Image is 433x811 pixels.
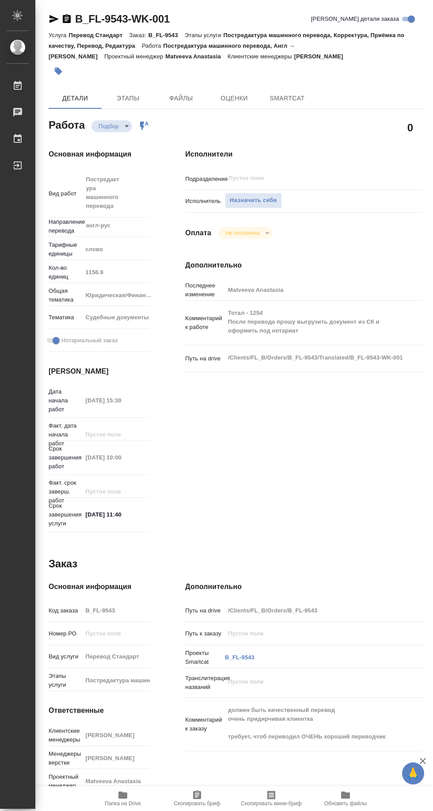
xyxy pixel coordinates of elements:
span: Файлы [160,93,202,104]
input: Пустое поле [82,752,150,765]
input: Пустое поле [82,394,150,407]
textarea: Тотал - 1254 После перевода прошу выгрузить документ из СК и оформить под нотариат [225,306,403,338]
input: Пустое поле [82,729,150,742]
button: Назначить себя [225,193,281,208]
p: Постредактура машинного перевода, Корректура, Приёмка по качеству, Перевод, Редактура [49,32,404,49]
p: Проекты Smartcat [185,649,225,666]
p: Направление перевода [49,218,82,235]
div: Подбор [218,227,273,239]
span: Этапы [107,93,149,104]
p: Проектный менеджер [104,53,165,60]
div: Судебные документы [82,310,162,325]
input: Пустое поле [225,627,403,640]
input: Пустое поле [82,627,150,640]
p: Срок завершения услуги [49,501,82,528]
h4: Оплата [185,228,211,238]
p: Комментарий к работе [185,314,225,332]
p: Вид работ [49,189,82,198]
h4: Исполнители [185,149,423,160]
p: Последнее изменение [185,281,225,299]
div: Подбор [91,120,132,132]
p: Этапы услуги [185,32,224,38]
input: Пустое поле [82,451,150,464]
p: Комментарий к заказу [185,715,225,733]
span: Скопировать бриф [174,800,220,807]
p: Факт. срок заверш. работ [49,478,82,505]
span: Оценки [213,93,255,104]
h2: Работа [49,116,85,132]
p: Исполнитель [185,197,225,206]
input: Пустое поле [82,428,150,441]
a: B_FL-9543 [225,654,254,661]
span: [PERSON_NAME] детали заказа [311,15,399,23]
button: Скопировать бриф [160,786,234,811]
button: Обновить файлы [308,786,383,811]
button: Скопировать ссылку для ЯМессенджера [49,14,59,24]
div: Юридическая/Финансовая [82,288,162,303]
h4: Основная информация [49,149,150,160]
p: Кол-во единиц [49,264,82,281]
span: Детали [54,93,96,104]
textarea: должен быть качественный перевод очень придирчивая клиентка требует, чтоб переводил ОЧЕНЬ хороший... [225,703,403,744]
p: Менеджеры верстки [49,750,82,767]
span: Папка на Drive [105,800,141,807]
textarea: /Clients/FL_B/Orders/B_FL-9543/Translated/B_FL-9543-WK-001 [225,350,403,365]
span: Назначить себя [230,195,277,206]
p: Услуга [49,32,68,38]
p: Путь к заказу [185,629,225,638]
p: Факт. дата начала работ [49,421,82,448]
p: Заказ: [129,32,148,38]
button: Не оплачена [223,229,262,237]
input: Пустое поле [82,266,150,279]
h2: Заказ [49,557,77,571]
h2: 0 [407,120,413,135]
p: Тарифные единицы [49,241,82,258]
p: Проектный менеджер [49,773,82,790]
p: Постредактура машинного перевода, Англ → [PERSON_NAME] [49,42,295,60]
p: Клиентские менеджеры [49,727,82,744]
h4: Дополнительно [185,581,423,592]
input: Пустое поле [82,650,150,663]
h4: Дополнительно [185,260,423,271]
p: Дата начала работ [49,387,82,414]
h4: Ответственные [49,705,150,716]
button: Скопировать ссылку [61,14,72,24]
p: Перевод Стандарт [68,32,129,38]
span: 🙏 [406,764,421,783]
p: Общая тематика [49,287,82,304]
p: B_FL-9543 [148,32,185,38]
a: B_FL-9543-WK-001 [75,13,170,25]
p: Этапы услуги [49,672,82,689]
input: Пустое поле [82,674,150,687]
input: Пустое поле [225,283,403,296]
h4: Основная информация [49,581,150,592]
input: Пустое поле [82,604,150,617]
h4: [PERSON_NAME] [49,366,150,377]
div: слово [82,242,162,257]
span: Обновить файлы [324,800,367,807]
button: Скопировать мини-бриф [234,786,308,811]
p: Matveeva Anastasia [165,53,228,60]
span: Скопировать мини-бриф [241,800,301,807]
input: Пустое поле [225,604,403,617]
input: ✎ Введи что-нибудь [82,508,150,521]
span: SmartCat [266,93,308,104]
p: [PERSON_NAME] [294,53,350,60]
p: Подразделение [185,175,225,184]
input: Пустое поле [82,485,150,498]
p: Путь на drive [185,606,225,615]
button: 🙏 [402,762,424,784]
p: Тематика [49,313,82,322]
p: Вид услуги [49,652,82,661]
p: Код заказа [49,606,82,615]
button: Подбор [96,122,122,130]
p: Номер РО [49,629,82,638]
input: Пустое поле [228,173,383,184]
span: Нотариальный заказ [61,336,118,345]
input: Пустое поле [82,775,150,788]
p: Путь на drive [185,354,225,363]
p: Работа [142,42,163,49]
button: Добавить тэг [49,61,68,81]
p: Транслитерация названий [185,674,225,692]
p: Клиентские менеджеры [228,53,294,60]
